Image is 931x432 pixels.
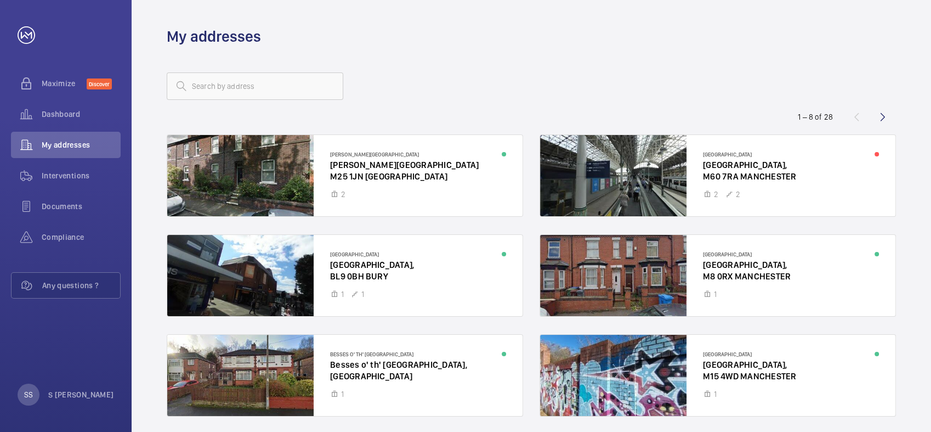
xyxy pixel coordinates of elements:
[42,170,121,181] span: Interventions
[42,280,120,291] span: Any questions ?
[42,201,121,212] span: Documents
[42,232,121,243] span: Compliance
[24,389,33,400] p: SS
[42,109,121,120] span: Dashboard
[42,78,87,89] span: Maximize
[87,78,112,89] span: Discover
[798,111,833,122] div: 1 – 8 of 28
[48,389,113,400] p: S [PERSON_NAME]
[167,26,261,47] h1: My addresses
[42,139,121,150] span: My addresses
[167,72,343,100] input: Search by address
